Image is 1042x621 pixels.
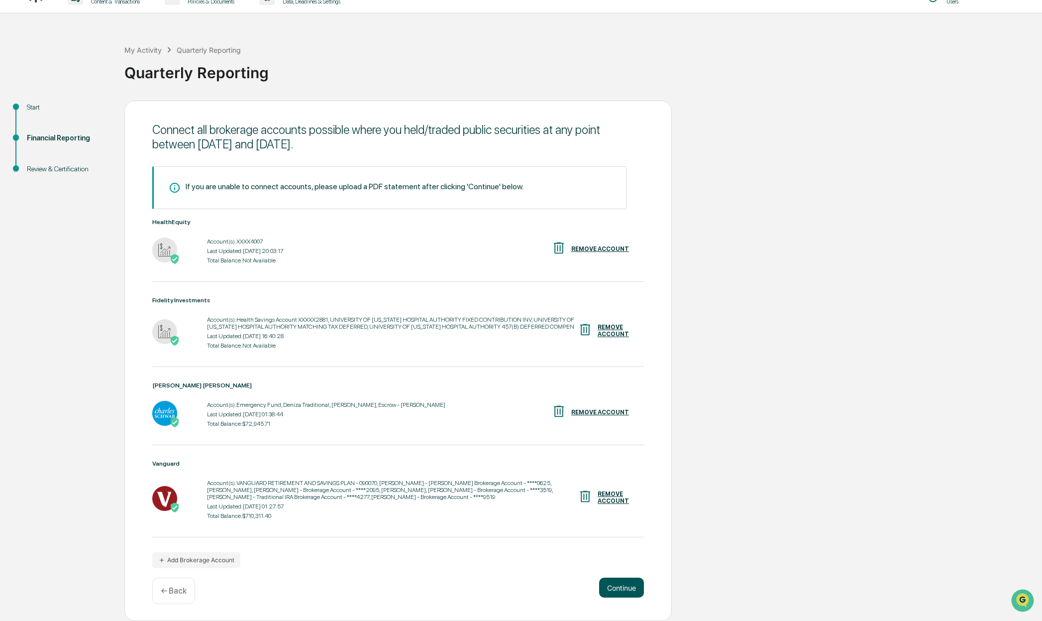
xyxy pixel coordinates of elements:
div: Fidelity Investments [152,297,644,304]
div: Start [27,102,108,113]
div: Last Updated: [DATE] 01:38:44 [207,411,445,418]
div: Connect all brokerage accounts possible where you held/traded public securities at any point betw... [152,123,644,151]
img: REMOVE ACCOUNT [551,404,566,419]
a: 🖐️Preclearance [6,122,68,139]
a: Powered byPylon [70,168,120,176]
div: Financial Reporting [27,133,108,143]
img: Active [170,502,180,512]
div: REMOVE ACCOUNT [598,491,629,504]
span: Data Lookup [20,144,63,154]
div: Total Balance: Not Available [207,342,578,349]
div: Last Updated: [DATE] 20:03:17 [207,248,283,254]
a: 🗄️Attestations [68,122,127,139]
img: Fidelity Investments - Active [152,319,177,344]
div: REMOVE ACCOUNT [598,324,629,338]
img: Charles Schwab - Active [152,401,177,426]
div: 🔎 [10,145,18,153]
div: If you are unable to connect accounts, please upload a PDF statement after clicking 'Continue' be... [186,182,523,191]
img: REMOVE ACCOUNT [578,322,593,337]
button: Continue [599,578,644,598]
img: Active [170,336,180,346]
div: Account(s): XXXX4007 [207,238,283,245]
img: REMOVE ACCOUNT [551,241,566,255]
img: Active [170,417,180,427]
div: Total Balance: $72,945.71 [207,420,445,427]
div: REMOVE ACCOUNT [571,409,629,416]
span: Attestations [82,125,123,135]
button: Start new chat [169,79,181,91]
iframe: Open customer support [1010,588,1037,615]
div: Account(s): Health Savings Account XXXXX2881, UNIVERSITY OF [US_STATE] HOSPITAL AUTHORITY FIXED C... [207,316,578,330]
div: Start new chat [34,76,163,86]
img: Vanguard - Active [152,486,177,511]
div: Quarterly Reporting [124,56,1037,82]
div: Last Updated: [DATE] 01:27:57 [207,503,578,510]
div: Last Updated: [DATE] 16:40:28 [207,333,578,340]
p: ← Back [161,586,187,596]
div: REMOVE ACCOUNT [571,246,629,252]
div: Review & Certification [27,164,108,174]
img: 1746055101610-c473b297-6a78-478c-a979-82029cc54cd1 [10,76,28,94]
a: 🔎Data Lookup [6,140,67,158]
div: [PERSON_NAME] [PERSON_NAME] [152,382,644,389]
span: Preclearance [20,125,64,135]
div: 🖐️ [10,126,18,134]
div: Total Balance: $710,311.40 [207,512,578,519]
div: Account(s): VANGUARD RETIREMENT AND SAVINGS PLAN - 090070, [PERSON_NAME] - [PERSON_NAME] Brokerag... [207,480,578,500]
div: Total Balance: Not Available [207,257,283,264]
img: Active [170,254,180,264]
div: 🗄️ [72,126,80,134]
button: Add Brokerage Account [152,552,240,568]
span: Pylon [99,169,120,176]
img: REMOVE ACCOUNT [578,489,593,504]
div: We're available if you need us! [34,86,126,94]
div: My Activity [124,46,162,54]
div: Quarterly Reporting [177,46,241,54]
img: HealthEquity - Active [152,238,177,262]
div: Vanguard [152,460,644,467]
div: Account(s): Emergency Fund, Deniza Traditional, [PERSON_NAME], Escrow - [PERSON_NAME] [207,401,445,408]
div: HealthEquity [152,219,644,226]
p: How can we help? [10,21,181,37]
